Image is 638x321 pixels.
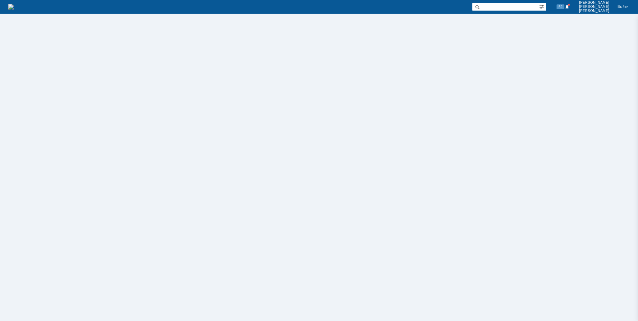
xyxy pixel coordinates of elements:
span: Расширенный поиск [539,3,546,10]
span: [PERSON_NAME] [579,5,609,9]
span: 52 [557,4,564,9]
span: [PERSON_NAME] [579,9,609,13]
img: logo [8,4,14,10]
span: [PERSON_NAME] [579,1,609,5]
a: Перейти на домашнюю страницу [8,4,14,10]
